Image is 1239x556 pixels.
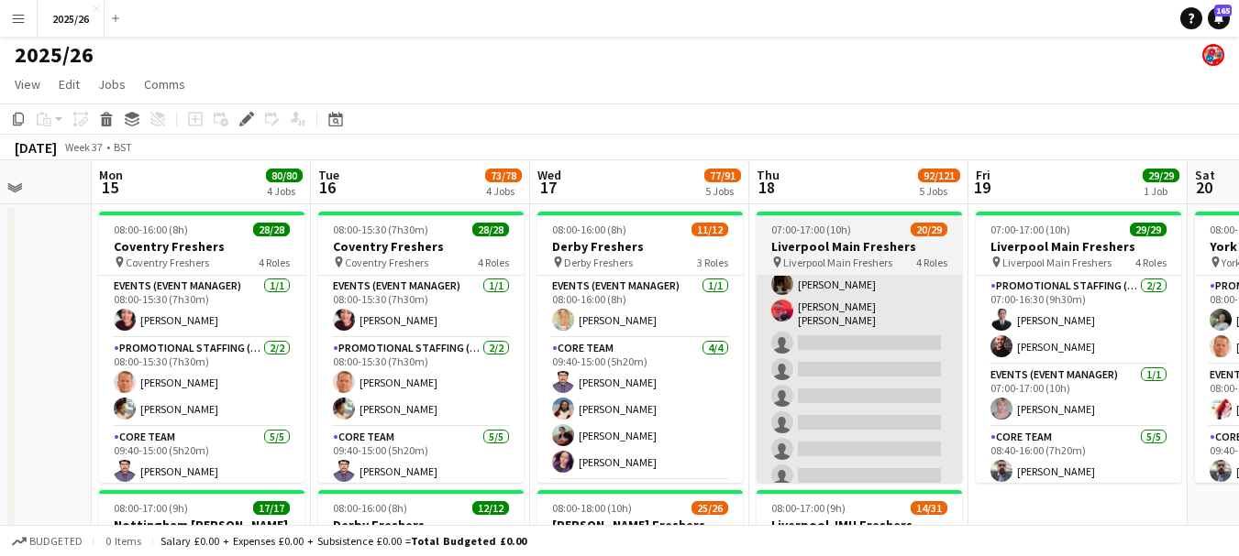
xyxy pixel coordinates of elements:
div: 4 Jobs [486,184,521,198]
span: 07:00-17:00 (10h) [990,223,1070,236]
h3: Liverpool Main Freshers [757,238,962,255]
span: Budgeted [29,535,83,548]
h3: Liverpool Main Freshers [976,238,1181,255]
span: 14/31 [911,501,947,515]
div: BST [114,140,132,154]
a: Jobs [91,72,133,96]
span: 20/29 [911,223,947,236]
span: 08:00-17:00 (9h) [114,501,188,515]
a: 165 [1208,7,1230,29]
span: 17 [535,177,561,198]
span: 08:00-17:00 (9h) [771,501,846,515]
span: 28/28 [253,223,290,236]
app-card-role: Core Team4/409:40-15:00 (5h20m)[PERSON_NAME][PERSON_NAME][PERSON_NAME][PERSON_NAME] [537,338,743,480]
app-card-role: Events (Event Manager)1/108:00-16:00 (8h)[PERSON_NAME] [537,276,743,338]
span: Jobs [98,76,126,93]
span: View [15,76,40,93]
span: 15 [96,177,123,198]
span: 4 Roles [1135,256,1167,269]
a: View [7,72,48,96]
div: 4 Jobs [267,184,302,198]
app-job-card: 08:00-16:00 (8h)11/12Derby Freshers Derby Freshers3 RolesEvents (Event Manager)1/108:00-16:00 (8h... [537,212,743,483]
span: Fri [976,167,990,183]
span: 28/28 [472,223,509,236]
span: Wed [537,167,561,183]
div: 1 Job [1144,184,1178,198]
h3: Liverpool JMU Freshers [757,517,962,533]
span: 08:00-16:00 (8h) [552,223,626,236]
h3: Derby Freshers [537,238,743,255]
span: Total Budgeted £0.00 [411,534,526,548]
span: Week 37 [61,140,106,154]
span: Tue [318,167,339,183]
div: 5 Jobs [705,184,740,198]
span: 4 Roles [478,256,509,269]
app-card-role: Events (Event Manager)1/107:00-17:00 (10h)[PERSON_NAME] [976,365,1181,427]
span: 07:00-17:00 (10h) [771,223,851,236]
span: 165 [1214,5,1232,16]
h3: Coventry Freshers [318,238,524,255]
button: 2025/26 [38,1,105,37]
span: 08:00-16:00 (8h) [114,223,188,236]
app-card-role: Promotional Staffing (Team Leader)2/207:00-16:30 (9h30m)[PERSON_NAME][PERSON_NAME] [976,276,1181,365]
button: Budgeted [9,531,85,551]
span: 08:00-16:00 (8h) [333,501,407,515]
app-user-avatar: Event Managers [1202,44,1224,66]
app-card-role: Events (Event Manager)1/108:00-15:30 (7h30m)[PERSON_NAME] [99,276,304,338]
span: Edit [59,76,80,93]
app-job-card: 07:00-17:00 (10h)29/29Liverpool Main Freshers Liverpool Main Freshers4 RolesPromotional Staffing ... [976,212,1181,483]
span: 29/29 [1143,169,1179,182]
a: Comms [137,72,193,96]
a: Edit [51,72,87,96]
span: 12/12 [472,501,509,515]
span: 29/29 [1130,223,1167,236]
span: 80/80 [266,169,303,182]
div: 5 Jobs [919,184,959,198]
h3: Derby Freshers [318,517,524,533]
span: Coventry Freshers [126,256,209,269]
span: 20 [1192,177,1215,198]
h3: Nottingham [PERSON_NAME] Freshers [99,517,304,550]
span: Thu [757,167,780,183]
span: 08:00-15:30 (7h30m) [333,223,428,236]
span: Comms [144,76,185,93]
span: 77/91 [704,169,741,182]
div: [DATE] [15,138,57,157]
app-job-card: 08:00-16:00 (8h)28/28Coventry Freshers Coventry Freshers4 RolesEvents (Event Manager)1/108:00-15:... [99,212,304,483]
span: 08:00-18:00 (10h) [552,501,632,515]
span: Mon [99,167,123,183]
span: Sat [1195,167,1215,183]
span: 73/78 [485,169,522,182]
span: 19 [973,177,990,198]
span: 25/26 [691,501,728,515]
span: Liverpool Main Freshers [783,256,892,269]
span: 18 [754,177,780,198]
span: 11/12 [691,223,728,236]
app-job-card: 07:00-17:00 (10h)20/29Liverpool Main Freshers Liverpool Main Freshers4 Roles[PERSON_NAME][PERSON_... [757,212,962,483]
span: 16 [315,177,339,198]
h3: [PERSON_NAME] Freshers [537,517,743,533]
app-card-role: Promotional Staffing (Team Leader)2/208:00-15:30 (7h30m)[PERSON_NAME][PERSON_NAME] [99,338,304,427]
h1: 2025/26 [15,41,94,69]
h3: Coventry Freshers [99,238,304,255]
span: 0 items [101,534,145,548]
span: 4 Roles [916,256,947,269]
app-job-card: 08:00-15:30 (7h30m)28/28Coventry Freshers Coventry Freshers4 RolesEvents (Event Manager)1/108:00-... [318,212,524,483]
span: 3 Roles [697,256,728,269]
span: 4 Roles [259,256,290,269]
app-card-role: Promotional Staffing (Team Leader)2/208:00-15:30 (7h30m)[PERSON_NAME][PERSON_NAME] [318,338,524,427]
span: Derby Freshers [564,256,633,269]
app-card-role: Events (Event Manager)1/108:00-15:30 (7h30m)[PERSON_NAME] [318,276,524,338]
span: Coventry Freshers [345,256,428,269]
div: Salary £0.00 + Expenses £0.00 + Subsistence £0.00 = [160,534,526,548]
span: 92/121 [918,169,960,182]
span: Liverpool Main Freshers [1002,256,1112,269]
span: 17/17 [253,501,290,515]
